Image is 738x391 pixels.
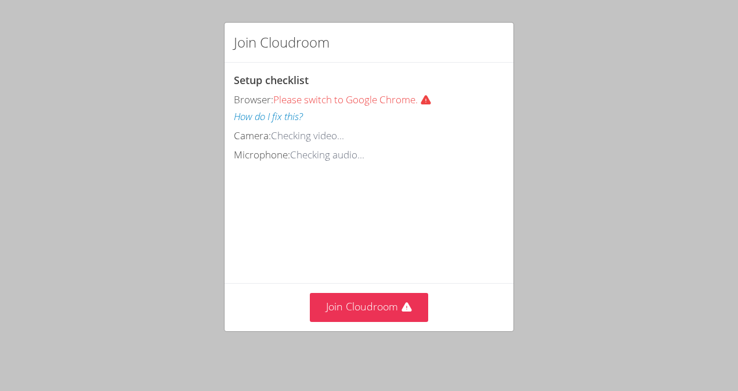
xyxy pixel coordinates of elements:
span: Please switch to Google Chrome. [273,93,436,106]
span: Browser: [234,93,273,106]
span: Checking audio... [290,148,364,161]
button: How do I fix this? [234,108,303,125]
h2: Join Cloudroom [234,32,330,53]
span: Setup checklist [234,73,309,87]
span: Camera: [234,129,271,142]
span: Microphone: [234,148,290,161]
span: Checking video... [271,129,344,142]
button: Join Cloudroom [310,293,429,321]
